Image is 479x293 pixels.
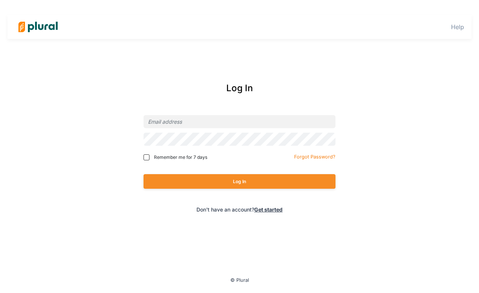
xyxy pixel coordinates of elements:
a: Forgot Password? [294,152,335,160]
img: Logo for Plural [12,14,64,40]
span: Remember me for 7 days [154,154,207,161]
input: Remember me for 7 days [144,154,149,160]
small: © Plural [230,277,249,283]
button: Log In [144,174,335,189]
div: Log In [111,81,368,95]
div: Don't have an account? [111,206,368,213]
a: Help [451,23,464,31]
input: Email address [144,115,335,128]
small: Forgot Password? [294,154,335,160]
a: Get started [254,206,283,213]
